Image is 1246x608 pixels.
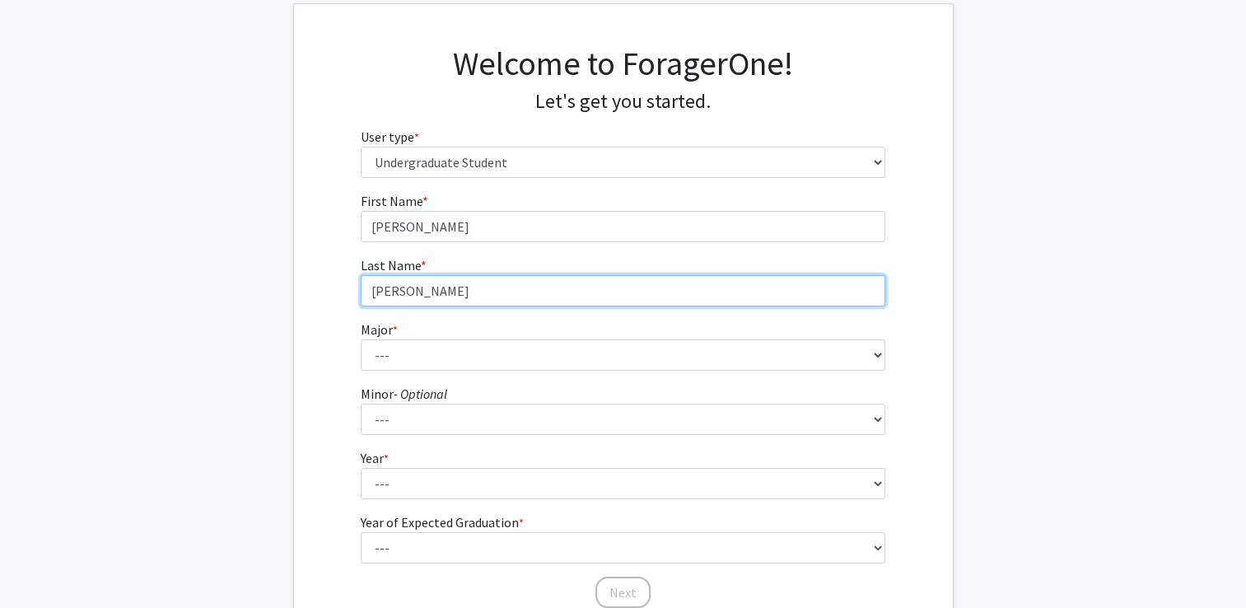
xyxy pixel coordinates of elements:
[361,127,419,147] label: User type
[361,44,885,83] h1: Welcome to ForagerOne!
[361,512,524,532] label: Year of Expected Graduation
[361,90,885,114] h4: Let's get you started.
[595,577,651,608] button: Next
[394,386,447,402] i: - Optional
[361,448,389,468] label: Year
[12,534,70,596] iframe: Chat
[361,193,422,209] span: First Name
[361,257,421,274] span: Last Name
[361,320,398,339] label: Major
[361,384,447,404] label: Minor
